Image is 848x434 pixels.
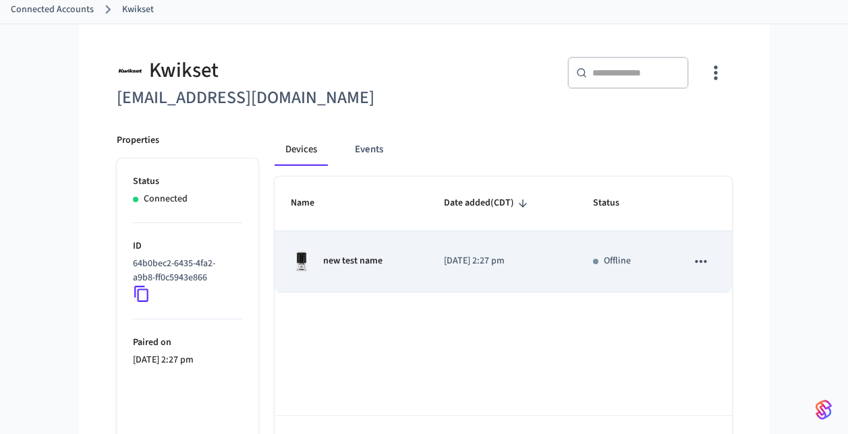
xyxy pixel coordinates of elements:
a: Kwikset [122,3,154,17]
p: [DATE] 2:27 pm [133,353,242,367]
h6: [EMAIL_ADDRESS][DOMAIN_NAME] [117,84,416,112]
a: Connected Accounts [11,3,94,17]
div: Kwikset [117,57,416,84]
button: Devices [275,133,328,166]
div: connected account tabs [275,133,732,166]
img: Kwikset Logo, Square [117,57,144,84]
p: Paired on [133,336,242,350]
img: SeamLogoGradient.69752ec5.svg [816,399,832,421]
p: 64b0bec2-6435-4fa2-a9b8-ff0c5943e866 [133,257,237,285]
button: Events [344,133,394,166]
span: Status [593,193,637,214]
p: new test name [323,254,383,268]
span: Date added(CDT) [444,193,532,214]
p: ID [133,239,242,253]
p: Connected [144,192,188,206]
p: Status [133,175,242,189]
span: Name [291,193,332,214]
p: Properties [117,133,159,148]
table: sticky table [275,177,732,292]
img: Kwikset Halo Touchscreen Wifi Enabled Smart Lock, Polished Chrome, Front [291,251,312,272]
p: [DATE] 2:27 pm [444,254,560,268]
p: Offline [604,254,631,268]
